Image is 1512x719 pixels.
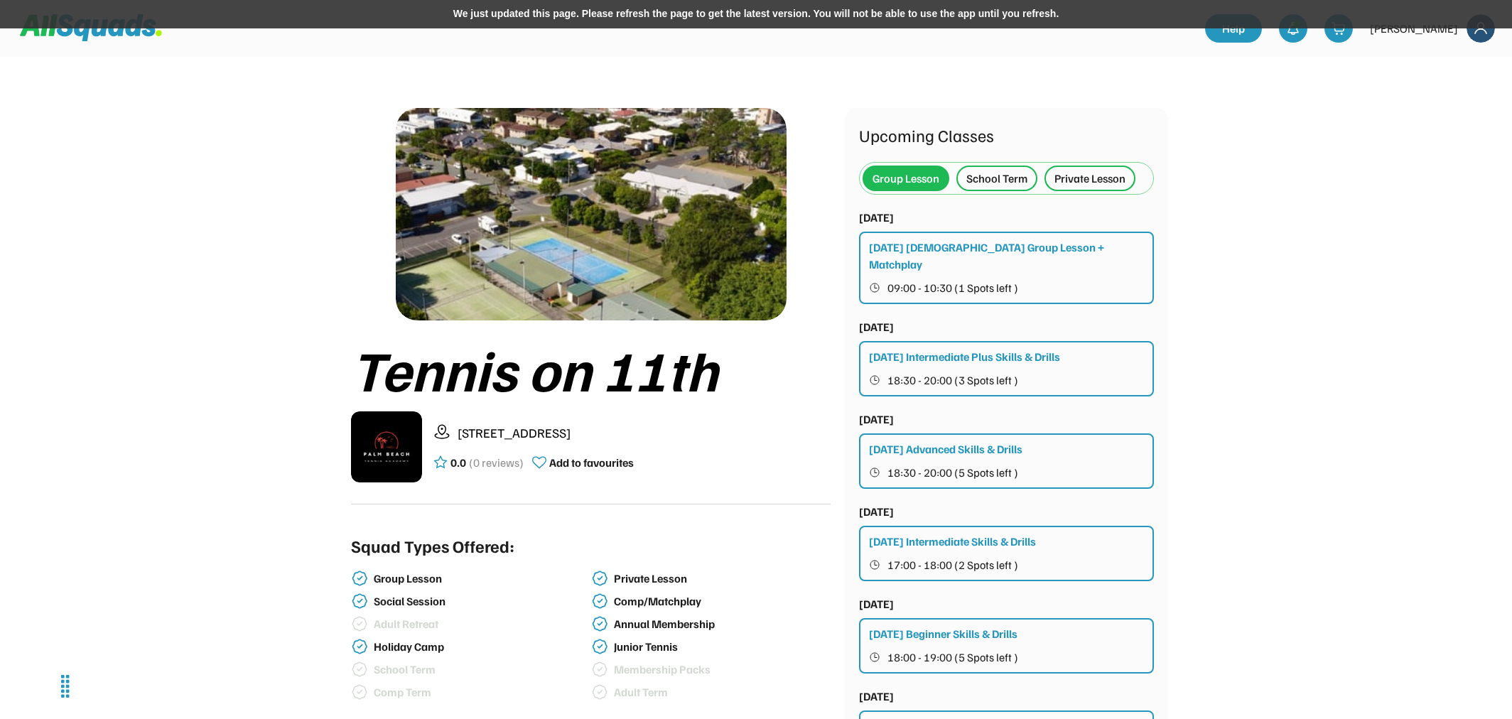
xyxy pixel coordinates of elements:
[614,617,828,631] div: Annual Membership
[374,663,588,676] div: School Term
[351,638,368,655] img: check-verified-01.svg
[869,463,1145,482] button: 18:30 - 20:00 (5 Spots left )
[859,122,1154,148] div: Upcoming Classes
[966,170,1027,187] div: School Term
[591,638,608,655] img: check-verified-01.svg
[887,559,1018,571] span: 17:00 - 18:00 (2 Spots left )
[591,683,608,701] img: check-verified-01%20%281%29.svg
[351,593,368,610] img: check-verified-01.svg
[869,348,1060,365] div: [DATE] Intermediate Plus Skills & Drills
[614,572,828,585] div: Private Lesson
[351,615,368,632] img: check-verified-01%20%281%29.svg
[351,683,368,701] img: check-verified-01%20%281%29.svg
[869,648,1145,666] button: 18:00 - 19:00 (5 Spots left )
[374,640,588,654] div: Holiday Camp
[351,533,514,558] div: Squad Types Offered:
[887,652,1018,663] span: 18:00 - 19:00 (5 Spots left )
[873,170,939,187] div: Group Lesson
[396,108,787,320] img: 1000017423.png
[859,503,894,520] div: [DATE]
[458,423,831,443] div: [STREET_ADDRESS]
[859,595,894,612] div: [DATE]
[614,640,828,654] div: Junior Tennis
[374,617,588,631] div: Adult Retreat
[591,593,608,610] img: check-verified-01.svg
[887,467,1018,478] span: 18:30 - 20:00 (5 Spots left )
[1332,21,1346,36] img: shopping-cart-01%20%281%29.svg
[869,625,1017,642] div: [DATE] Beginner Skills & Drills
[614,663,828,676] div: Membership Packs
[869,556,1145,574] button: 17:00 - 18:00 (2 Spots left )
[869,239,1145,273] div: [DATE] [DEMOGRAPHIC_DATA] Group Lesson + Matchplay
[859,318,894,335] div: [DATE]
[351,661,368,678] img: check-verified-01%20%281%29.svg
[1054,170,1125,187] div: Private Lesson
[614,686,828,699] div: Adult Term
[869,533,1036,550] div: [DATE] Intermediate Skills & Drills
[591,570,608,587] img: check-verified-01.svg
[859,209,894,226] div: [DATE]
[351,337,831,400] div: Tennis on 11th
[374,686,588,699] div: Comp Term
[450,454,466,471] div: 0.0
[1370,20,1458,37] div: [PERSON_NAME]
[591,661,608,678] img: check-verified-01%20%281%29.svg
[469,454,524,471] div: (0 reviews)
[859,411,894,428] div: [DATE]
[549,454,634,471] div: Add to favourites
[1467,14,1495,43] img: Frame%2018.svg
[591,615,608,632] img: check-verified-01.svg
[614,595,828,608] div: Comp/Matchplay
[887,282,1018,293] span: 09:00 - 10:30 (1 Spots left )
[887,374,1018,386] span: 18:30 - 20:00 (3 Spots left )
[374,595,588,608] div: Social Session
[869,371,1145,389] button: 18:30 - 20:00 (3 Spots left )
[374,572,588,585] div: Group Lesson
[351,570,368,587] img: check-verified-01.svg
[869,440,1022,458] div: [DATE] Advanced Skills & Drills
[869,279,1145,297] button: 09:00 - 10:30 (1 Spots left )
[351,411,422,482] img: IMG_2979.png
[1205,14,1262,43] a: Help
[859,688,894,705] div: [DATE]
[1286,21,1300,36] img: bell-03%20%281%29.svg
